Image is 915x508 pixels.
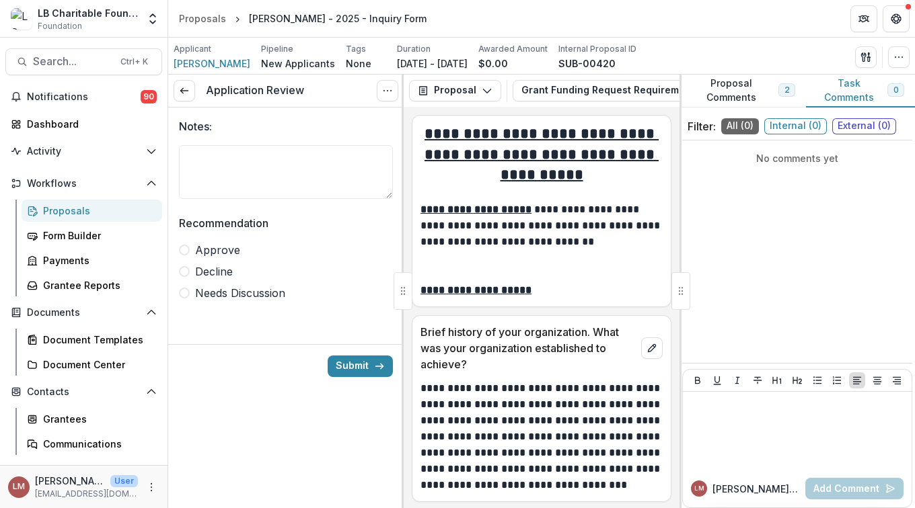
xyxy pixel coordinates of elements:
button: Proposal Comments [680,75,806,108]
p: Filter: [688,118,716,134]
nav: breadcrumb [174,9,432,28]
div: Dashboard [27,117,151,131]
a: Proposals [174,9,231,28]
p: [EMAIL_ADDRESS][DOMAIN_NAME] [35,488,138,500]
span: External ( 0 ) [832,118,896,134]
button: Italicize [729,372,745,388]
span: Decline [195,263,233,280]
span: Activity [27,146,141,157]
button: Notifications90 [5,86,162,108]
p: $0.00 [478,56,508,71]
a: Dashboard [5,113,162,135]
div: Payments [43,253,151,267]
button: Add Comment [805,478,904,499]
button: Open Data & Reporting [5,460,162,482]
div: LB Charitable Foundation [38,6,138,20]
div: Document Templates [43,333,151,347]
p: None [346,56,371,71]
div: Grantees [43,412,151,426]
button: More [143,479,159,495]
span: Documents [27,307,141,319]
span: Approve [195,242,240,258]
div: Loida Mendoza [13,482,25,491]
img: LB Charitable Foundation [11,8,32,30]
p: New Applicants [261,56,335,71]
div: Document Center [43,357,151,372]
button: Align Left [849,372,865,388]
a: [PERSON_NAME] [174,56,250,71]
a: Form Builder [22,224,162,247]
button: Open Documents [5,302,162,323]
a: Grantees [22,408,162,430]
p: Notes: [179,118,212,134]
span: Search... [33,55,112,68]
span: All ( 0 ) [721,118,759,134]
button: Ordered List [829,372,845,388]
a: Proposals [22,200,162,222]
button: Heading 1 [769,372,785,388]
button: Partners [850,5,877,32]
p: [PERSON_NAME] M [712,482,800,496]
a: Payments [22,249,162,271]
button: Bullet List [809,372,826,388]
p: [PERSON_NAME] [35,474,105,488]
p: [DATE] - [DATE] [397,56,468,71]
span: Internal ( 0 ) [764,118,827,134]
a: Document Center [22,353,162,376]
button: Search... [5,48,162,75]
p: Awarded Amount [478,43,548,55]
button: Open Activity [5,140,162,162]
span: Notifications [27,91,141,103]
button: Open Workflows [5,173,162,194]
p: User [110,475,138,487]
span: 0 [893,85,898,95]
div: Loida Mendoza [694,485,704,492]
div: Grantee Reports [43,278,151,292]
a: Document Templates [22,329,162,351]
button: Underline [709,372,725,388]
div: [PERSON_NAME] - 2025 - Inquiry Form [249,11,427,26]
p: Pipeline [261,43,293,55]
span: Contacts [27,386,141,398]
span: Needs Discussion [195,285,285,301]
a: Grantee Reports [22,274,162,296]
span: 90 [141,90,157,103]
button: Bold [690,372,706,388]
button: Proposal [409,80,501,101]
h3: Application Review [206,84,304,97]
button: Heading 2 [789,372,805,388]
button: Task Comments [806,75,915,108]
p: Brief history of your organization. What was your organization established to achieve? [420,324,636,372]
p: Duration [397,43,431,55]
button: Get Help [883,5,910,32]
span: Workflows [27,178,141,189]
button: Align Right [889,372,905,388]
div: Proposals [179,11,226,26]
p: Tags [346,43,366,55]
p: No comments yet [688,151,907,165]
button: Options [377,80,398,101]
button: Open Contacts [5,381,162,403]
button: Open entity switcher [143,5,162,32]
span: Foundation [38,20,82,32]
button: Submit [328,355,393,377]
a: Communications [22,433,162,455]
p: SUB-00420 [558,56,616,71]
button: Align Center [869,372,885,388]
div: Communications [43,437,151,451]
button: Strike [749,372,766,388]
p: Internal Proposal ID [558,43,636,55]
p: Recommendation [179,215,268,231]
div: Proposals [43,204,151,218]
div: Form Builder [43,228,151,243]
span: 2 [784,85,789,95]
p: Applicant [174,43,211,55]
div: Ctrl + K [118,54,151,69]
button: edit [641,337,663,359]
